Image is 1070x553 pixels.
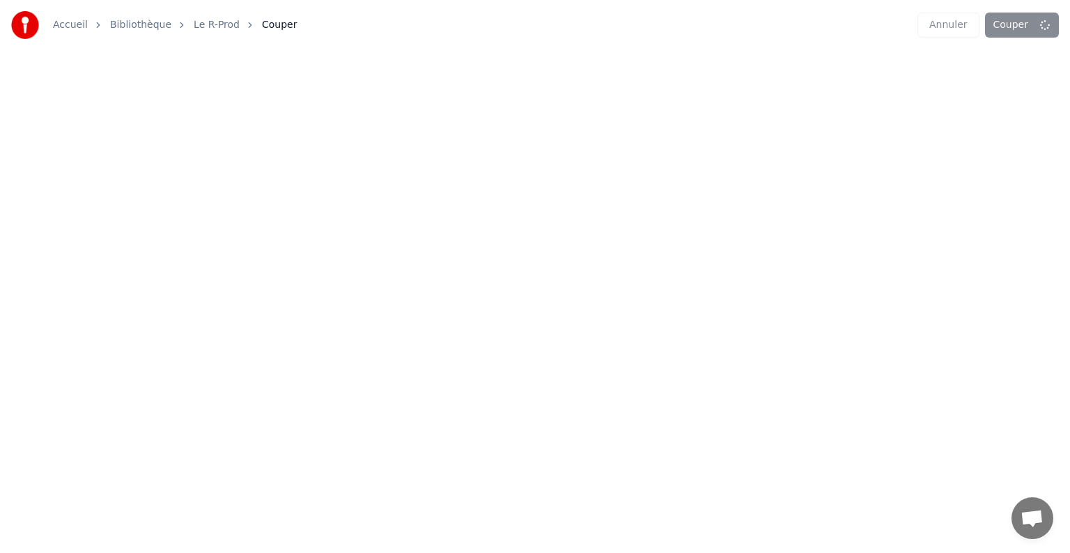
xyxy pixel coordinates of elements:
nav: breadcrumb [53,18,297,32]
img: youka [11,11,39,39]
div: Ouvrir le chat [1011,497,1053,539]
a: Le R-Prod [194,18,240,32]
a: Bibliothèque [110,18,171,32]
a: Accueil [53,18,88,32]
span: Couper [262,18,297,32]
